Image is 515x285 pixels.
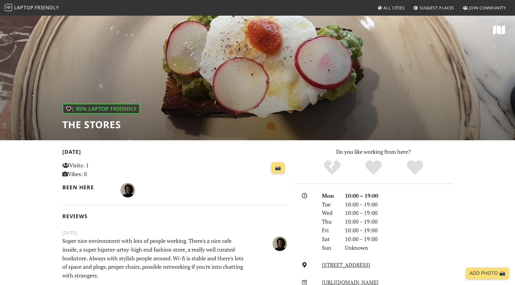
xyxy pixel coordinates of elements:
span: Laptop [14,4,34,11]
div: Tue [318,200,341,209]
div: 10:00 – 19:00 [341,226,456,235]
a: LaptopFriendly LaptopFriendly [5,3,59,13]
div: 10:00 – 19:00 [341,235,456,243]
p: Visits: 1 Vibes: 0 [62,161,133,178]
div: Unknown [341,243,456,252]
a: 📸 [271,162,285,174]
div: | 85% Laptop Friendly [62,104,140,114]
span: Marcela Ávila [273,239,287,246]
div: 10:00 – 19:00 [341,209,456,217]
div: 10:00 – 19:00 [341,191,456,200]
a: All Cities [375,2,407,13]
div: No [311,160,353,176]
a: [STREET_ADDRESS] [322,261,370,268]
a: Suggest Places [411,2,457,13]
p: Super nice environment with lots of people working. There's a nice cafe inside, a super hipster-a... [59,237,252,280]
div: Yes [353,160,394,176]
h2: Been here [62,184,113,191]
span: Suggest Places [420,5,454,11]
div: Sat [318,235,341,243]
p: Do you like working from here? [294,147,453,156]
h2: [DATE] [62,149,287,157]
div: Definitely! [394,160,436,176]
img: 3057-marcela.jpg [120,183,135,197]
h2: Reviews [62,213,287,219]
a: Join Community [460,2,508,13]
div: Sun [318,243,341,252]
span: All Cities [383,5,405,11]
a: Add Photo 📸 [466,268,509,279]
span: Friendly [35,4,59,11]
div: Mon [318,191,341,200]
h1: The Stores [62,119,140,130]
div: 10:00 – 19:00 [341,217,456,226]
span: Join Community [469,5,506,11]
div: Thu [318,217,341,226]
img: LaptopFriendly [5,4,12,11]
div: Fri [318,226,341,235]
img: 3057-marcela.jpg [273,237,287,251]
div: 10:00 – 19:00 [341,200,456,209]
div: Wed [318,209,341,217]
span: Marcela Ávila [120,186,135,193]
small: [DATE] [59,229,291,237]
